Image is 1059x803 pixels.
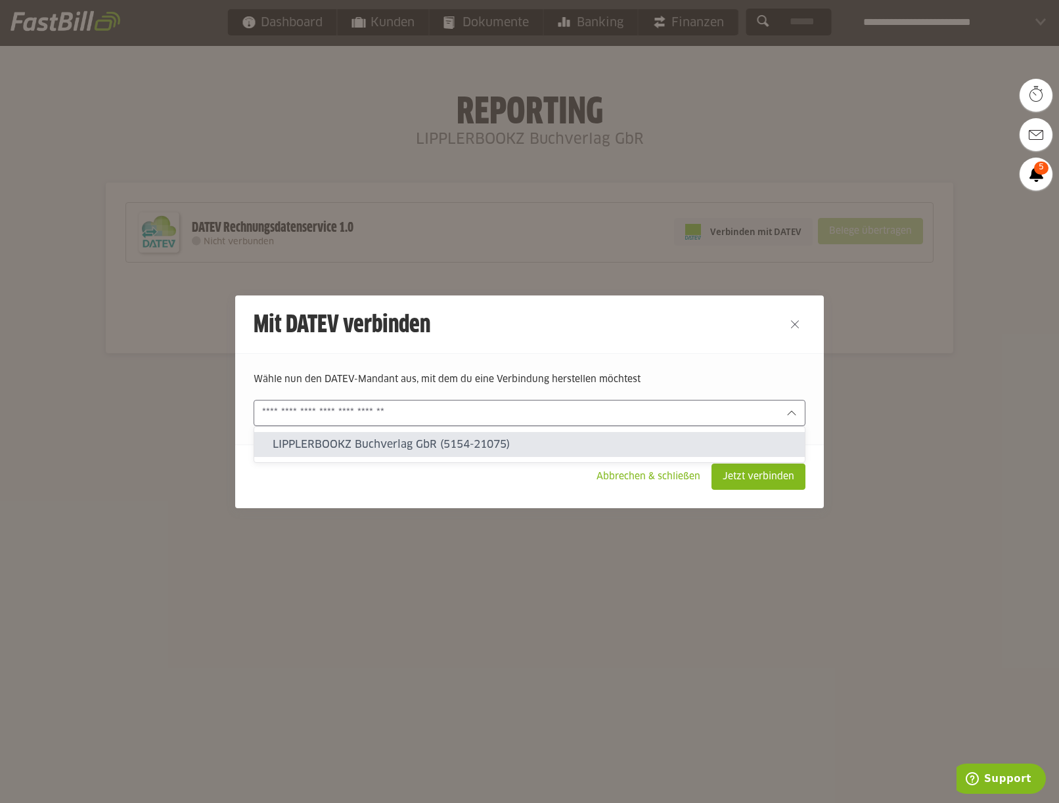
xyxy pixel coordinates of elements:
[254,372,805,387] p: Wähle nun den DATEV-Mandant aus, mit dem du eine Verbindung herstellen möchtest
[957,764,1046,796] iframe: Öffnet ein Widget, in dem Sie weitere Informationen finden
[585,464,711,490] sl-button: Abbrechen & schließen
[1034,162,1048,175] span: 5
[711,464,805,490] sl-button: Jetzt verbinden
[254,432,805,457] sl-option: LIPPLERBOOKZ Buchverlag GbR (5154-21075)
[1020,158,1052,190] a: 5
